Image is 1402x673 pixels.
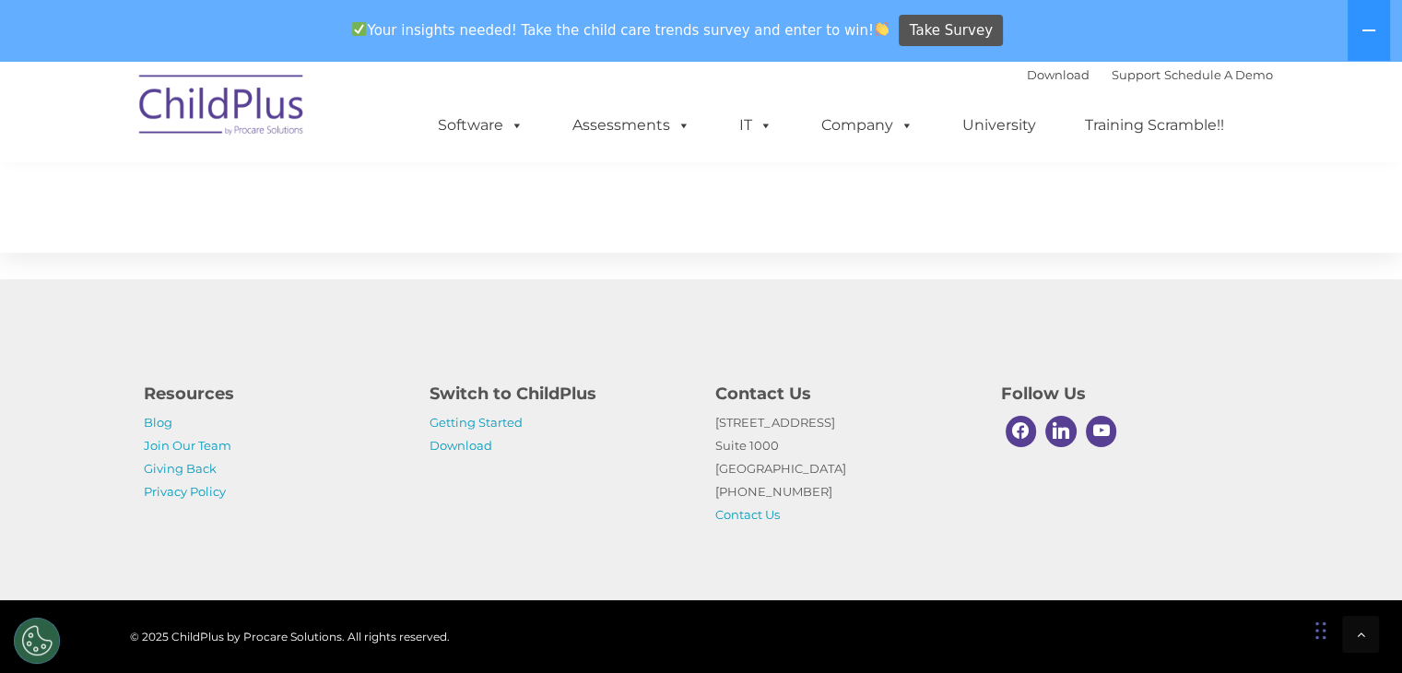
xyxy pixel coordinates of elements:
[715,411,973,526] p: [STREET_ADDRESS] Suite 1000 [GEOGRAPHIC_DATA] [PHONE_NUMBER]
[1027,67,1090,82] a: Download
[721,107,791,144] a: IT
[1066,107,1243,144] a: Training Scramble!!
[1041,411,1081,452] a: Linkedin
[430,438,492,453] a: Download
[352,22,366,36] img: ✅
[144,484,226,499] a: Privacy Policy
[715,381,973,407] h4: Contact Us
[14,618,60,664] button: Cookies Settings
[910,15,993,47] span: Take Survey
[419,107,542,144] a: Software
[144,415,172,430] a: Blog
[144,381,402,407] h4: Resources
[1310,584,1402,673] iframe: Chat Widget
[256,197,335,211] span: Phone number
[144,461,217,476] a: Giving Back
[554,107,709,144] a: Assessments
[803,107,932,144] a: Company
[715,507,780,522] a: Contact Us
[944,107,1054,144] a: University
[1112,67,1160,82] a: Support
[1081,411,1122,452] a: Youtube
[1164,67,1273,82] a: Schedule A Demo
[430,415,523,430] a: Getting Started
[256,122,312,136] span: Last name
[1001,411,1042,452] a: Facebook
[144,438,231,453] a: Join Our Team
[875,22,889,36] img: 👏
[345,12,897,48] span: Your insights needed! Take the child care trends survey and enter to win!
[899,15,1003,47] a: Take Survey
[1315,603,1326,658] div: Drag
[130,62,314,154] img: ChildPlus by Procare Solutions
[130,630,450,643] span: © 2025 ChildPlus by Procare Solutions. All rights reserved.
[430,381,688,407] h4: Switch to ChildPlus
[1001,381,1259,407] h4: Follow Us
[1027,67,1273,82] font: |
